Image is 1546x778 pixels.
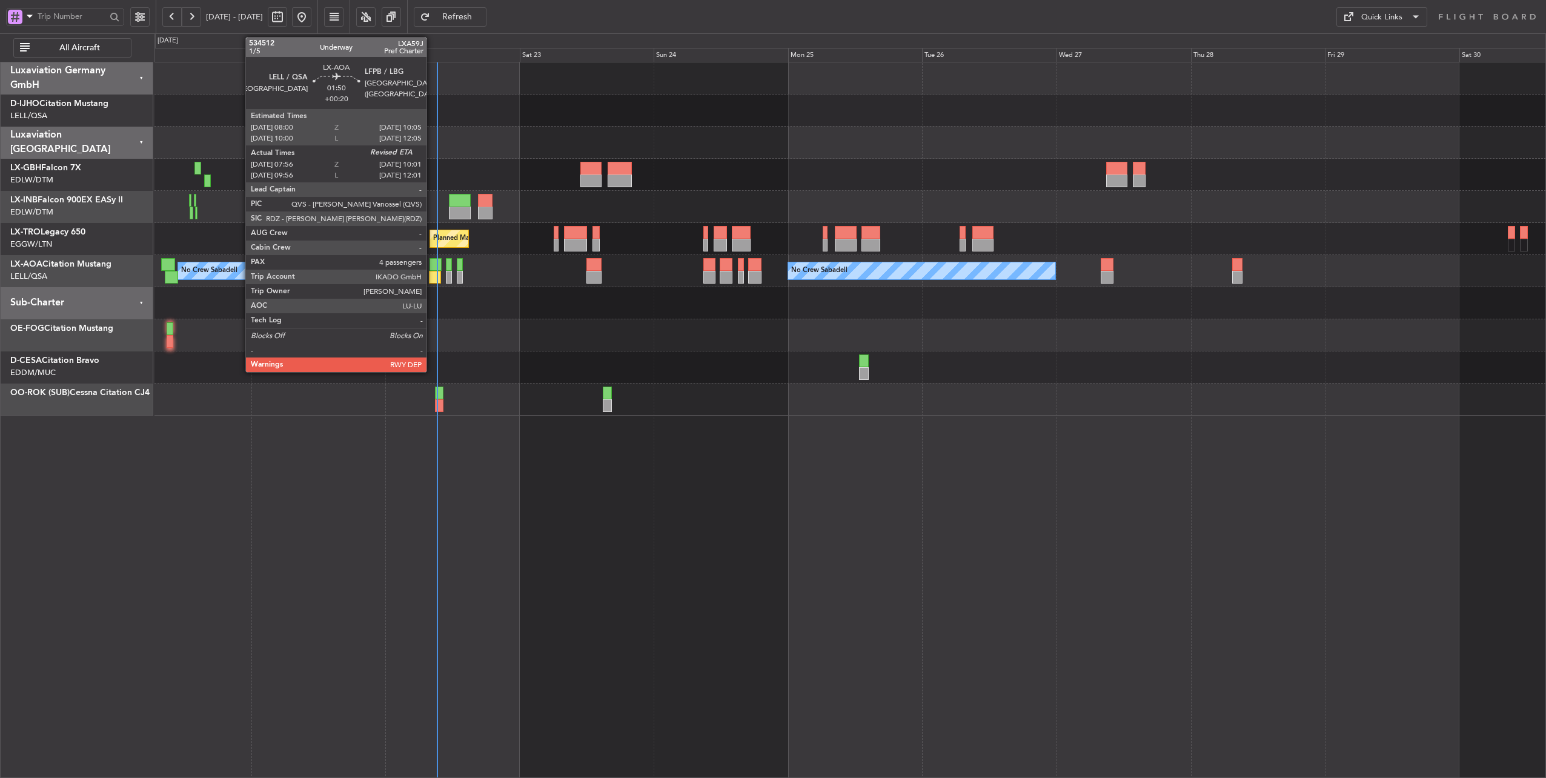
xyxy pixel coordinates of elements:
div: Thu 28 [1191,48,1325,62]
a: LX-TROLegacy 650 [10,228,85,236]
a: OO-ROK (SUB)Cessna Citation CJ4 [10,388,150,397]
a: D-CESACitation Bravo [10,356,99,365]
a: EDLW/DTM [10,175,53,185]
span: LX-AOA [10,260,42,268]
div: Fri 29 [1325,48,1459,62]
div: Sun 24 [654,48,788,62]
button: Quick Links [1336,7,1427,27]
a: D-IJHOCitation Mustang [10,99,108,108]
div: Tue 26 [922,48,1057,62]
div: No Crew Sabadell [181,262,237,280]
div: Wed 27 [1057,48,1191,62]
span: OE-FOG [10,324,44,333]
a: OE-FOGCitation Mustang [10,324,113,333]
a: EGGW/LTN [10,239,52,250]
a: LX-GBHFalcon 7X [10,164,81,172]
span: LX-GBH [10,164,41,172]
a: LX-AOACitation Mustang [10,260,111,268]
a: LX-INBFalcon 900EX EASy II [10,196,123,204]
div: Mon 25 [788,48,923,62]
div: Planned Maint [GEOGRAPHIC_DATA] ([GEOGRAPHIC_DATA]) [433,230,624,248]
div: No Crew Sabadell [791,262,848,280]
span: All Aircraft [32,44,127,52]
span: OO-ROK (SUB) [10,388,70,397]
div: Sat 23 [520,48,654,62]
a: LELL/QSA [10,110,47,121]
a: LELL/QSA [10,271,47,282]
span: LX-TRO [10,228,41,236]
span: D-CESA [10,356,42,365]
span: [DATE] - [DATE] [206,12,263,22]
button: All Aircraft [13,38,131,58]
span: LX-INB [10,196,38,204]
span: Refresh [433,13,482,21]
div: Wed 20 [117,48,251,62]
input: Trip Number [38,7,106,25]
div: Thu 21 [251,48,386,62]
span: D-IJHO [10,99,39,108]
button: Refresh [414,7,486,27]
div: Planned Maint Nice ([GEOGRAPHIC_DATA]) [288,165,423,184]
a: EDDM/MUC [10,367,56,378]
div: Quick Links [1361,12,1402,24]
div: Fri 22 [385,48,520,62]
div: [DATE] [158,36,178,46]
a: EDLW/DTM [10,207,53,218]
